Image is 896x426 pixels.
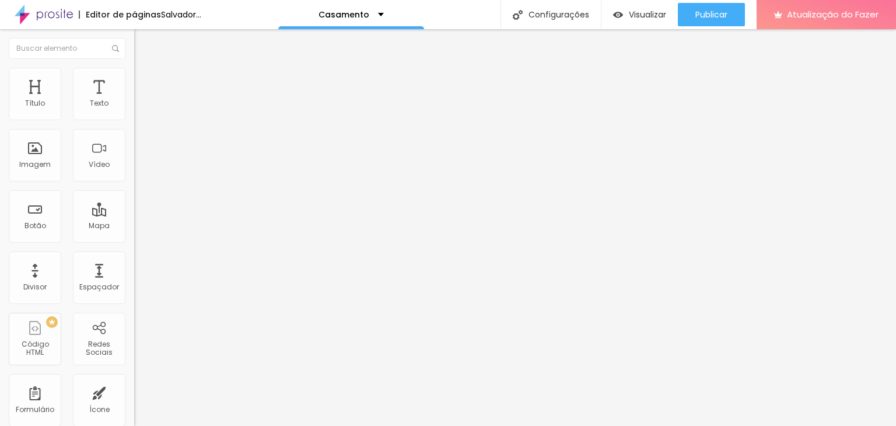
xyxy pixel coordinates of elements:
font: Mapa [89,221,110,231]
font: Código HTML [22,339,49,357]
button: Visualizar [601,3,678,26]
font: Espaçador [79,282,119,292]
font: Texto [90,98,108,108]
input: Buscar elemento [9,38,125,59]
font: Ícone [89,404,110,414]
font: Visualizar [629,9,666,20]
font: Publicar [695,9,727,20]
font: Atualização do Fazer [787,8,878,20]
font: Configurações [528,9,589,20]
font: Imagem [19,159,51,169]
font: Botão [24,221,46,231]
font: Vídeo [89,159,110,169]
img: view-1.svg [613,10,623,20]
font: Salvador... [161,9,201,20]
font: Formulário [16,404,54,414]
font: Redes Sociais [86,339,113,357]
img: Ícone [513,10,523,20]
font: Casamento [318,9,369,20]
img: Ícone [112,45,119,52]
button: Publicar [678,3,745,26]
font: Título [25,98,45,108]
font: Editor de páginas [86,9,161,20]
font: Divisor [23,282,47,292]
